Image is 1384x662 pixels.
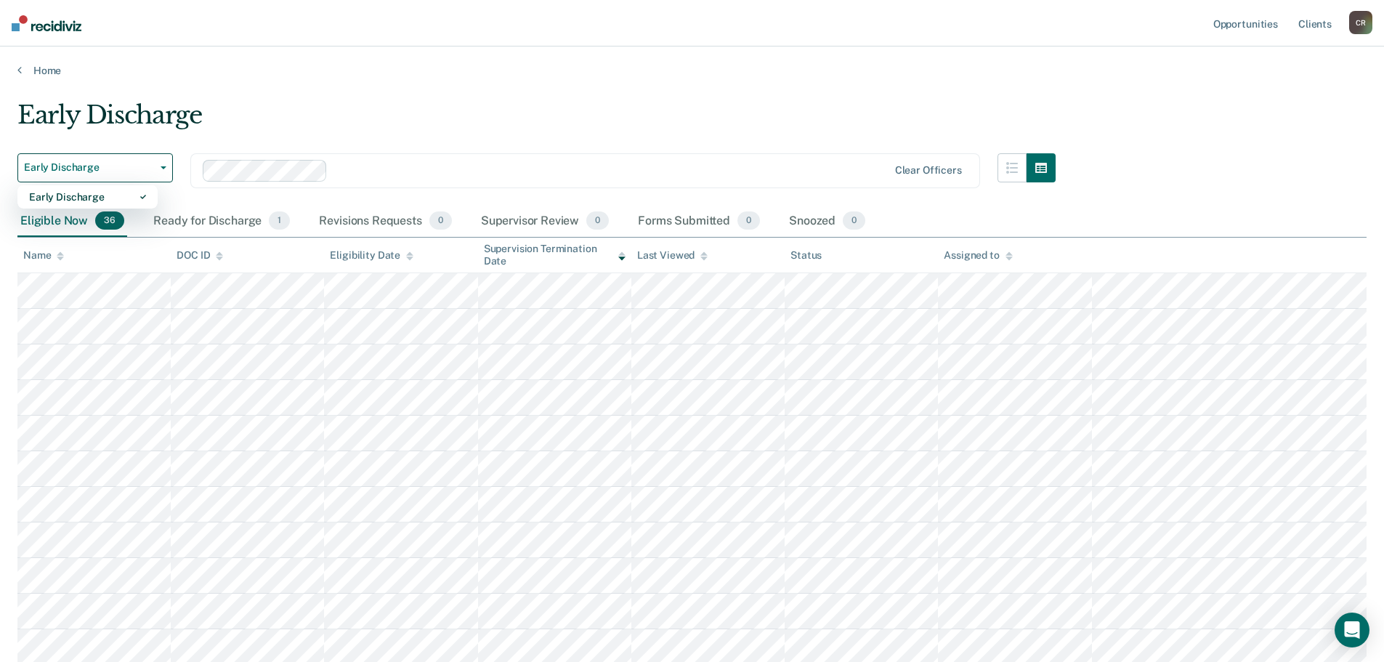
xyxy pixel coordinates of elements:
span: 0 [429,211,452,230]
button: Early Discharge [17,153,173,182]
div: Clear officers [895,164,962,177]
span: 0 [843,211,865,230]
span: 1 [269,211,290,230]
div: Last Viewed [637,249,708,262]
span: 0 [737,211,760,230]
div: Eligibility Date [330,249,413,262]
div: Snoozed0 [786,206,868,238]
div: Eligible Now36 [17,206,127,238]
div: Revisions Requests0 [316,206,454,238]
span: Early Discharge [24,161,155,174]
div: Early Discharge [17,100,1056,142]
img: Recidiviz [12,15,81,31]
div: Name [23,249,64,262]
span: 36 [95,211,124,230]
div: Supervision Termination Date [484,243,626,267]
div: DOC ID [177,249,223,262]
div: Assigned to [944,249,1012,262]
div: Status [790,249,822,262]
div: C R [1349,11,1372,34]
span: 0 [586,211,609,230]
div: Open Intercom Messenger [1335,613,1369,647]
a: Home [17,64,1367,77]
button: CR [1349,11,1372,34]
div: Early Discharge [29,185,146,209]
div: Supervisor Review0 [478,206,612,238]
div: Forms Submitted0 [635,206,763,238]
div: Ready for Discharge1 [150,206,293,238]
